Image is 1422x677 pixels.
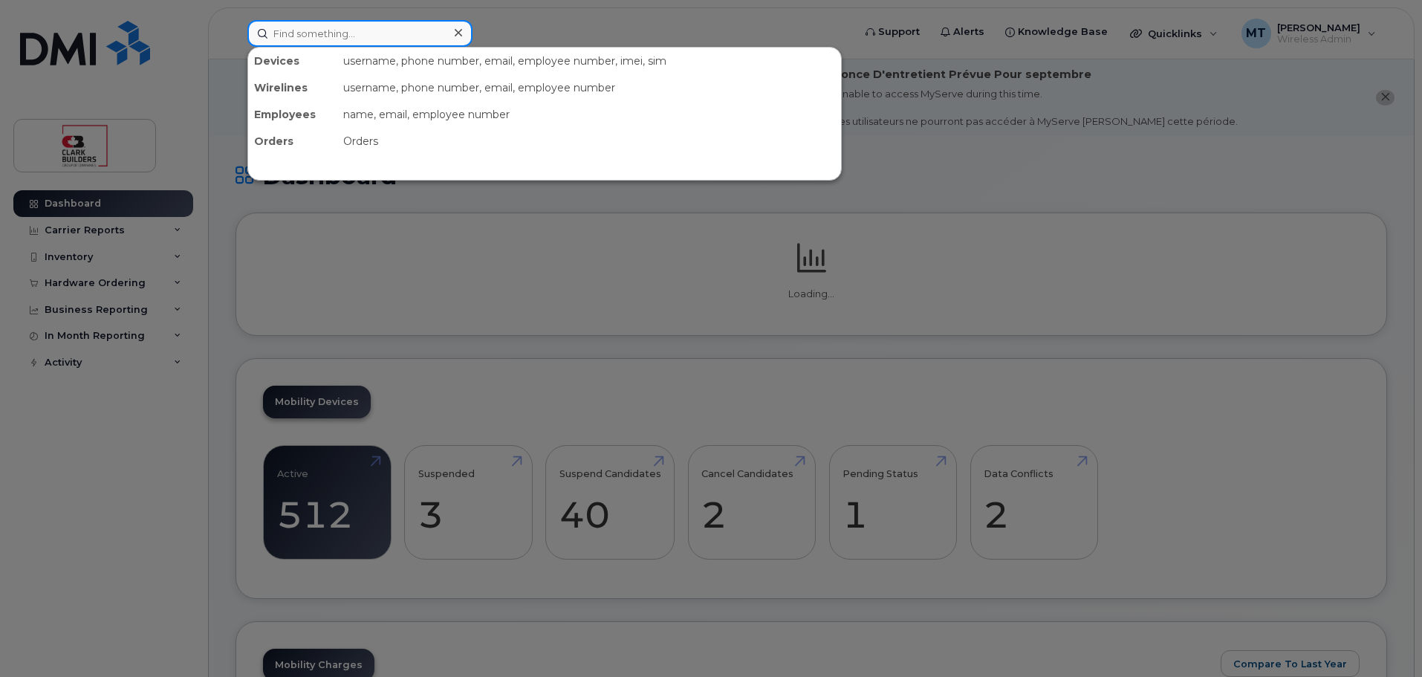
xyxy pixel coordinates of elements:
div: name, email, employee number [337,101,841,128]
div: Orders [337,128,841,155]
div: username, phone number, email, employee number, imei, sim [337,48,841,74]
div: Devices [248,48,337,74]
div: Wirelines [248,74,337,101]
div: Employees [248,101,337,128]
div: Orders [248,128,337,155]
div: username, phone number, email, employee number [337,74,841,101]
